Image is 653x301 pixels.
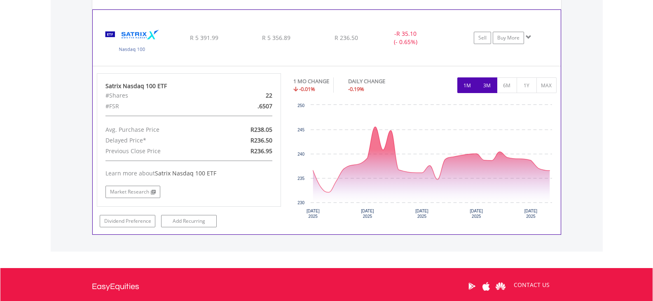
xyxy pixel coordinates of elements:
img: TFSA.STXNDQ.png [97,20,168,64]
div: .6507 [219,101,279,112]
div: Previous Close Price [99,146,219,156]
span: R238.05 [250,126,272,133]
text: 230 [297,201,304,205]
div: Learn more about [105,169,273,177]
button: 1Y [517,77,537,93]
span: R 236.50 [335,34,358,42]
text: [DATE] 2025 [524,209,538,219]
text: [DATE] 2025 [470,209,483,219]
a: Apple [479,273,494,299]
button: 6M [497,77,517,93]
text: 235 [297,176,304,181]
div: Satrix Nasdaq 100 ETF [105,82,273,90]
text: [DATE] 2025 [307,209,320,219]
a: Market Research [105,186,160,198]
span: R236.50 [250,136,272,144]
span: R 35.10 [396,30,417,37]
span: -0.01% [299,85,315,93]
div: #Shares [99,90,219,101]
button: 3M [477,77,497,93]
div: Avg. Purchase Price [99,124,219,135]
text: 245 [297,128,304,132]
a: Google Play [465,273,479,299]
a: Dividend Preference [100,215,155,227]
div: Delayed Price* [99,135,219,146]
text: 240 [297,152,304,156]
a: Sell [474,32,491,44]
text: [DATE] 2025 [361,209,374,219]
span: -0.19% [348,85,364,93]
a: CONTACT US [508,273,555,296]
button: MAX [536,77,557,93]
span: Satrix Nasdaq 100 ETF [155,169,216,177]
span: R236.95 [250,147,272,155]
text: [DATE] 2025 [415,209,428,219]
div: - (- 0.65%) [374,30,436,46]
div: #FSR [99,101,219,112]
span: R 5 391.99 [190,34,218,42]
div: DAILY CHANGE [348,77,414,85]
div: Chart. Highcharts interactive chart. [293,101,557,224]
a: Huawei [494,273,508,299]
a: Buy More [493,32,524,44]
div: 1 MO CHANGE [293,77,329,85]
text: 250 [297,103,304,108]
div: 22 [219,90,279,101]
span: R 5 356.89 [262,34,290,42]
button: 1M [457,77,477,93]
a: Add Recurring [161,215,217,227]
svg: Interactive chart [293,101,556,224]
